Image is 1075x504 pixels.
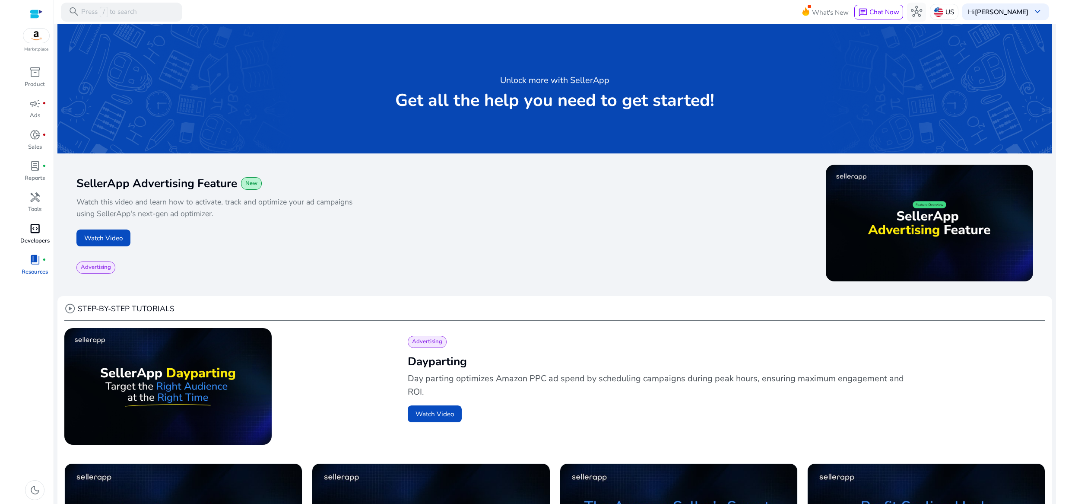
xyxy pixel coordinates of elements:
span: handyman [29,192,41,203]
span: Advertising [412,338,442,346]
span: / [100,7,108,17]
span: fiber_manual_record [42,164,46,168]
button: hub [907,3,926,22]
span: hub [911,6,922,17]
span: fiber_manual_record [42,102,46,105]
p: Resources [22,268,48,277]
a: lab_profilefiber_manual_recordReports [19,159,51,190]
span: Chat Now [869,7,899,16]
span: New [245,180,257,188]
button: Watch Video [76,230,130,246]
span: chat [858,8,868,17]
span: donut_small [29,129,41,140]
a: handymanTools [19,190,51,221]
span: SellerApp Advertising Feature [76,176,237,191]
span: code_blocks [29,223,41,234]
span: fiber_manual_record [42,133,46,137]
span: lab_profile [29,160,41,172]
span: book_4 [29,254,41,265]
span: fiber_manual_record [42,258,46,262]
p: Sales [28,143,42,152]
span: search [68,6,79,17]
button: Watch Video [408,405,462,422]
span: inventory_2 [29,67,41,78]
img: maxresdefault.jpg [826,165,1033,281]
p: Watch this video and learn how to activate, track and optimize your ad campaigns using SellerApp'... [76,196,353,219]
p: Ads [30,112,40,120]
a: code_blocksDevelopers [19,221,51,252]
img: us.svg [934,7,943,17]
a: campaignfiber_manual_recordAds [19,96,51,127]
span: dark_mode [29,485,41,496]
b: [PERSON_NAME] [975,7,1028,16]
span: What's New [812,5,849,20]
p: US [945,4,954,19]
p: Hi [968,9,1028,15]
h3: Unlock more with SellerApp [500,74,609,87]
span: keyboard_arrow_down [1032,6,1043,17]
span: play_circle [64,303,76,314]
a: book_4fiber_manual_recordResources [19,252,51,284]
p: Marketplace [24,46,48,53]
span: Advertising [81,264,111,271]
div: STEP-BY-STEP TUTORIALS [64,303,174,314]
p: Day parting optimizes Amazon PPC ad spend by scheduling campaigns during peak hours, ensuring max... [408,372,905,399]
img: maxresdefault.jpg [64,328,272,445]
p: Press to search [81,7,137,17]
img: amazon.svg [23,29,49,43]
p: Developers [20,237,50,246]
button: chatChat Now [854,5,903,19]
a: inventory_2Product [19,65,51,96]
p: Tools [28,205,41,214]
p: Get all the help you need to get started! [395,91,714,110]
a: donut_smallfiber_manual_recordSales [19,128,51,159]
h2: Dayparting [408,354,1030,369]
p: Product [25,80,45,89]
span: campaign [29,98,41,109]
p: Reports [25,174,45,183]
